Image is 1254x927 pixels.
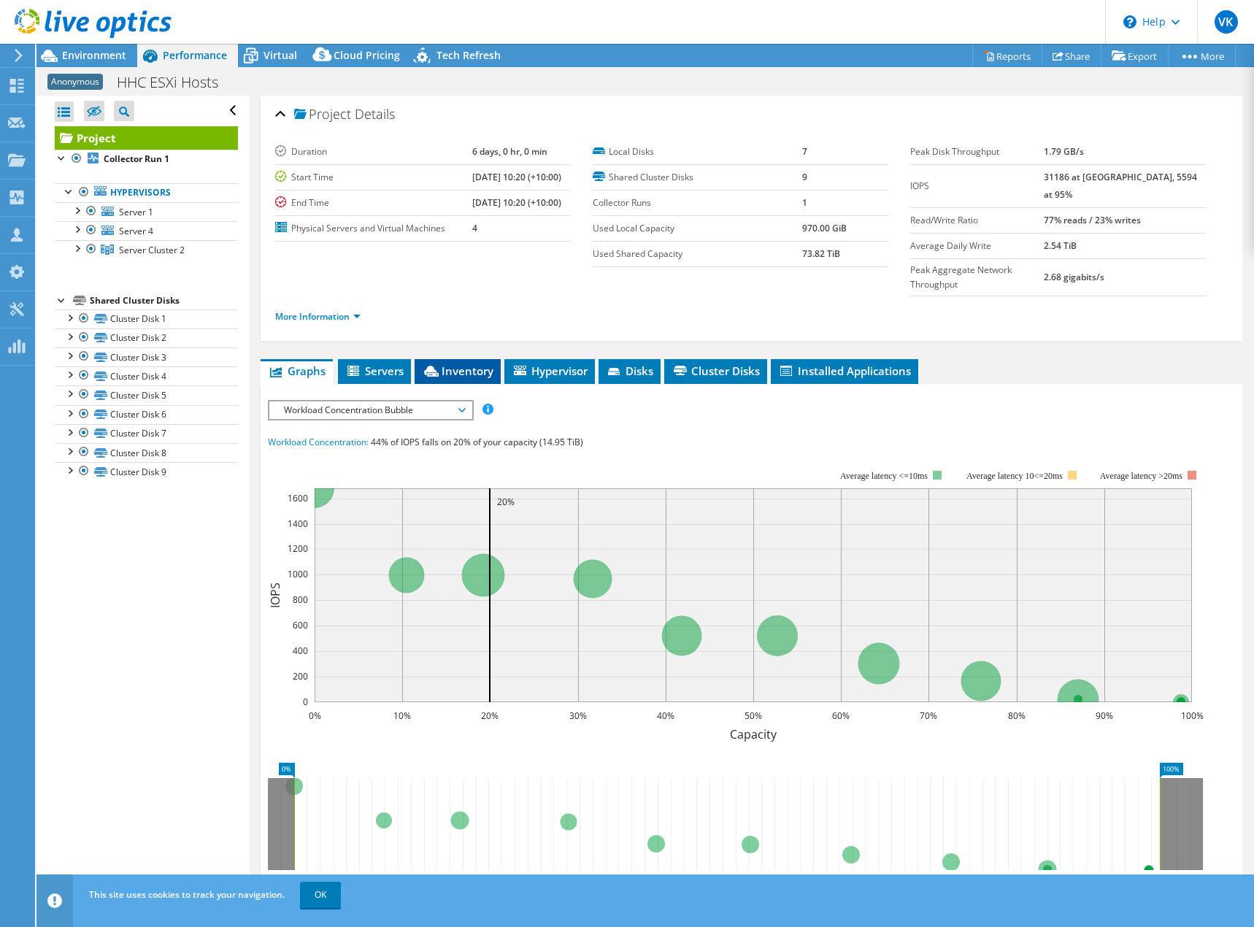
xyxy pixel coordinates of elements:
a: Hypervisors [55,183,238,202]
b: 2.54 TiB [1044,239,1077,252]
span: Tech Refresh [436,48,501,62]
span: 44% of IOPS falls on 20% of your capacity (14.95 TiB) [371,436,583,448]
span: Workload Concentration: [268,436,369,448]
span: Performance [163,48,227,62]
span: Workload Concentration Bubble [277,401,464,419]
a: Cluster Disk 1 [55,309,238,328]
text: 200 [293,670,308,682]
a: Cluster Disk 4 [55,366,238,385]
text: 0 [303,696,308,708]
span: Hypervisor [512,364,588,378]
b: 9 [802,171,807,183]
b: 77% reads / 23% writes [1044,214,1141,226]
text: 70% [920,709,937,722]
span: Installed Applications [778,364,911,378]
a: Cluster Disk 8 [55,443,238,462]
svg: \n [1123,15,1136,28]
label: Average Daily Write [910,239,1044,253]
span: Details [355,105,395,123]
text: 100% [1180,709,1203,722]
text: 60% [832,709,850,722]
span: Inventory [422,364,493,378]
a: Cluster Disk 2 [55,328,238,347]
b: 7 [802,145,807,158]
text: 1400 [288,518,308,530]
b: 1 [802,196,807,209]
text: 40% [657,709,674,722]
a: Export [1101,45,1169,67]
b: 4 [472,222,477,234]
text: 80% [1008,709,1026,722]
a: More [1168,45,1236,67]
a: Cluster Disk 7 [55,424,238,443]
text: 20% [481,709,499,722]
a: Server 1 [55,202,238,221]
text: 10% [393,709,411,722]
a: Project [55,126,238,150]
text: IOPS [267,582,283,608]
a: Cluster Disk 5 [55,385,238,404]
text: Capacity [730,726,777,742]
a: More Information [275,310,361,323]
b: Collector Run 1 [104,153,169,165]
text: 90% [1096,709,1113,722]
span: Server Cluster 2 [119,244,185,256]
h1: HHC ESXi Hosts [110,74,241,91]
tspan: Average latency 10<=20ms [966,471,1063,481]
b: 31186 at [GEOGRAPHIC_DATA], 5594 at 95% [1044,171,1197,201]
label: Shared Cluster Disks [593,170,802,185]
span: Servers [345,364,404,378]
span: Environment [62,48,126,62]
label: Local Disks [593,145,802,159]
label: Read/Write Ratio [910,213,1044,228]
a: Collector Run 1 [55,150,238,169]
a: Cluster Disk 3 [55,347,238,366]
text: 1000 [288,568,308,580]
label: Duration [275,145,472,159]
label: Used Shared Capacity [593,247,802,261]
label: Physical Servers and Virtual Machines [275,221,472,236]
b: [DATE] 10:20 (+10:00) [472,171,561,183]
label: IOPS [910,179,1044,193]
b: [DATE] 10:20 (+10:00) [472,196,561,209]
text: 1200 [288,542,308,555]
text: 800 [293,593,308,606]
span: Virtual [264,48,297,62]
text: 0% [308,709,320,722]
a: OK [300,882,341,908]
span: This site uses cookies to track your navigation. [89,888,285,901]
span: Anonymous [47,74,103,90]
label: Peak Disk Throughput [910,145,1044,159]
a: Reports [972,45,1042,67]
label: Collector Runs [593,196,802,210]
a: Cluster Disk 6 [55,405,238,424]
span: Server 1 [119,206,153,218]
text: 30% [569,709,587,722]
b: 970.00 GiB [802,222,847,234]
span: Server 4 [119,225,153,237]
span: Cluster Disks [672,364,760,378]
label: Peak Aggregate Network Throughput [910,263,1044,292]
span: Project [294,107,351,122]
b: 73.82 TiB [802,247,840,260]
a: Server 4 [55,221,238,240]
b: 1.79 GB/s [1044,145,1084,158]
label: Used Local Capacity [593,221,802,236]
tspan: Average latency <=10ms [840,471,928,481]
span: VK [1215,10,1238,34]
b: 6 days, 0 hr, 0 min [472,145,547,158]
text: 20% [497,496,515,508]
label: Start Time [275,170,472,185]
label: End Time [275,196,472,210]
text: 600 [293,619,308,631]
text: 1600 [288,492,308,504]
text: 400 [293,645,308,657]
div: Shared Cluster Disks [90,292,238,309]
a: Share [1042,45,1101,67]
span: Disks [606,364,653,378]
b: 2.68 gigabits/s [1044,271,1104,283]
span: Cloud Pricing [334,48,400,62]
span: Graphs [268,364,326,378]
a: Server Cluster 2 [55,240,238,259]
a: Cluster Disk 9 [55,462,238,481]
